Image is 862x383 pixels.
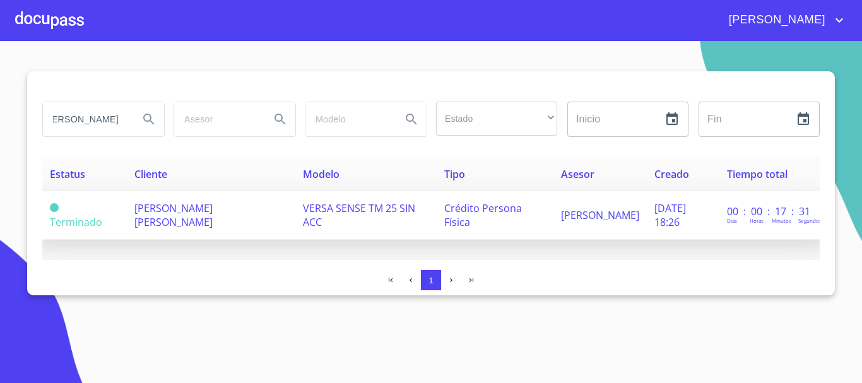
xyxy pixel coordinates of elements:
button: account of current user [719,10,847,30]
input: search [305,102,391,136]
span: Tiempo total [727,167,788,181]
span: Tipo [444,167,465,181]
input: search [174,102,260,136]
span: [DATE] 18:26 [654,201,686,229]
span: Terminado [50,215,102,229]
p: Horas [750,217,764,224]
span: Asesor [561,167,594,181]
p: Dias [727,217,737,224]
button: Search [396,104,427,134]
span: Creado [654,167,689,181]
button: 1 [421,270,441,290]
span: Modelo [303,167,339,181]
span: VERSA SENSE TM 25 SIN ACC [303,201,415,229]
span: Crédito Persona Física [444,201,522,229]
span: 1 [428,276,433,285]
p: Segundos [798,217,822,224]
p: 00 : 00 : 17 : 31 [727,204,812,218]
div: ​ [436,102,557,136]
span: Terminado [50,203,59,212]
button: Search [265,104,295,134]
span: [PERSON_NAME] [PERSON_NAME] [134,201,213,229]
p: Minutos [772,217,791,224]
span: Cliente [134,167,167,181]
input: search [43,102,129,136]
span: [PERSON_NAME] [719,10,832,30]
span: [PERSON_NAME] [561,208,639,222]
span: Estatus [50,167,85,181]
button: Search [134,104,164,134]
